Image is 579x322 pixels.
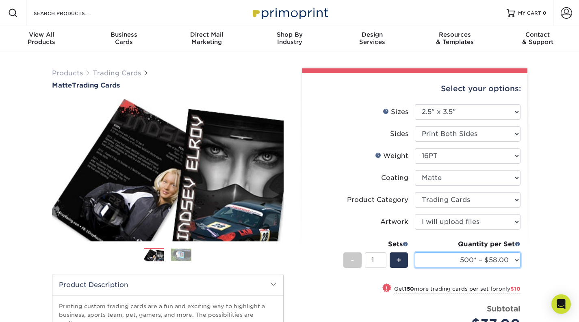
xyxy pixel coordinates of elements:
[351,254,354,266] span: -
[551,294,571,314] div: Open Intercom Messenger
[347,195,408,205] div: Product Category
[248,31,331,38] span: Shop By
[93,69,141,77] a: Trading Cards
[343,239,408,249] div: Sets
[396,254,401,266] span: +
[518,10,541,17] span: MY CART
[390,129,408,139] div: Sides
[331,31,414,46] div: Services
[52,81,284,89] h1: Trading Cards
[375,151,408,161] div: Weight
[52,69,83,77] a: Products
[381,173,408,183] div: Coating
[165,31,248,46] div: Marketing
[52,81,284,89] a: MatteTrading Cards
[386,284,388,293] span: !
[52,274,283,295] h2: Product Description
[496,26,579,52] a: Contact& Support
[380,217,408,227] div: Artwork
[249,4,330,22] img: Primoprint
[171,248,191,261] img: Trading Cards 02
[496,31,579,46] div: & Support
[165,26,248,52] a: Direct MailMarketing
[415,239,520,249] div: Quantity per Set
[499,286,520,292] span: only
[414,31,497,38] span: Resources
[33,8,112,18] input: SEARCH PRODUCTS.....
[83,31,166,46] div: Cards
[52,90,284,250] img: Matte 01
[165,31,248,38] span: Direct Mail
[309,73,521,104] div: Select your options:
[414,26,497,52] a: Resources& Templates
[248,26,331,52] a: Shop ByIndustry
[487,304,520,313] strong: Subtotal
[383,107,408,117] div: Sizes
[83,26,166,52] a: BusinessCards
[404,286,414,292] strong: 150
[331,26,414,52] a: DesignServices
[331,31,414,38] span: Design
[414,31,497,46] div: & Templates
[52,81,72,89] span: Matte
[394,286,520,294] small: Get more trading cards per set for
[543,10,546,16] span: 0
[496,31,579,38] span: Contact
[83,31,166,38] span: Business
[144,248,164,263] img: Trading Cards 01
[248,31,331,46] div: Industry
[510,286,520,292] span: $10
